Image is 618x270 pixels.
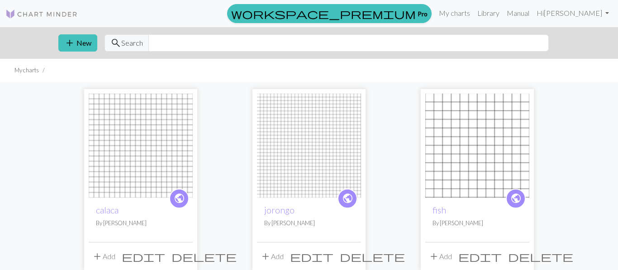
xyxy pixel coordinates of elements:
[342,189,353,208] i: public
[455,248,505,265] button: Edit
[92,250,103,263] span: add
[58,34,97,52] button: New
[458,251,502,262] i: Edit
[96,219,185,227] p: By [PERSON_NAME]
[287,248,337,265] button: Edit
[119,248,168,265] button: Edit
[231,7,416,20] span: workspace_premium
[508,250,573,263] span: delete
[503,4,533,22] a: Manual
[257,140,361,149] a: jorongo
[340,250,405,263] span: delete
[89,94,193,198] img: calaca
[64,37,75,49] span: add
[264,219,354,227] p: By [PERSON_NAME]
[14,66,39,75] li: My charts
[227,4,432,23] a: Pro
[425,248,455,265] button: Add
[510,191,522,205] span: public
[433,219,522,227] p: By [PERSON_NAME]
[264,205,295,215] a: jorongo
[121,38,143,48] span: Search
[510,189,522,208] i: public
[110,37,121,49] span: search
[89,248,119,265] button: Add
[290,251,333,262] i: Edit
[474,4,503,22] a: Library
[96,205,119,215] a: calaca
[290,250,333,263] span: edit
[89,140,193,149] a: calaca
[168,248,240,265] button: Delete
[435,4,474,22] a: My charts
[428,250,439,263] span: add
[425,94,529,198] img: fish
[433,205,446,215] a: fish
[260,250,271,263] span: add
[174,189,185,208] i: public
[337,248,408,265] button: Delete
[257,248,287,265] button: Add
[5,9,78,19] img: Logo
[174,191,185,205] span: public
[506,189,526,208] a: public
[122,251,165,262] i: Edit
[342,191,353,205] span: public
[505,248,576,265] button: Delete
[533,4,613,22] a: Hi[PERSON_NAME]
[257,94,361,198] img: jorongo
[169,189,189,208] a: public
[425,140,529,149] a: fish
[122,250,165,263] span: edit
[458,250,502,263] span: edit
[338,189,357,208] a: public
[171,250,237,263] span: delete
